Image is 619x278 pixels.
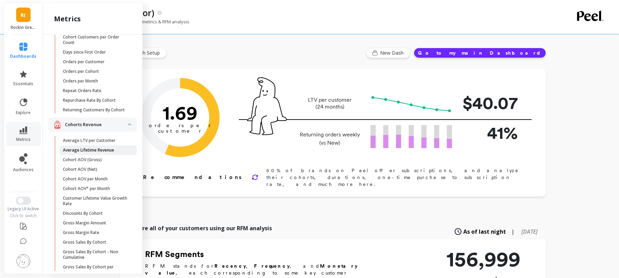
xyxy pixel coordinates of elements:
[16,137,31,142] span: metrics
[13,167,34,173] span: audiences
[247,77,287,135] img: pal seatted on line
[63,167,97,172] p: Cohort AOV (Net)
[464,227,506,236] span: As of last night
[54,120,61,129] img: navigation item icon
[163,101,197,124] text: 1.69
[522,228,538,235] span: [DATE]
[63,88,101,93] p: Repeat Orders Rate
[120,48,167,58] button: Finish Setup
[512,227,515,236] span: |
[63,157,102,163] p: Cohort AOV (Gross)
[63,249,129,260] p: Gross Sales By Cohort - Non Cumulative
[298,97,362,110] p: LTV per customer (24 months)
[267,167,524,188] p: 50% of brands on Peel offer subscriptions, and analyze their cohorts, durations, one-time purchas...
[463,90,518,116] p: $40.07
[16,254,30,268] img: profile picture
[63,196,129,207] p: Customer Lifetime Value Growth Rate
[63,78,98,84] p: Orders per Month
[63,107,125,113] p: Returning Customers By Cohort
[13,81,33,87] span: essentials
[11,25,36,30] p: Rockin Green (Essor)
[3,206,44,212] div: Legacy UI Active
[63,186,110,191] p: Cohort AOV* per Month
[414,48,546,58] button: Go to my main Dashboard
[54,14,81,24] h2: metrics
[63,34,129,45] p: Cohort Customers per Order Count
[63,138,115,143] p: Average LTV per Customer
[63,49,106,55] p: Days since First Order
[63,98,116,103] p: Repurchase Rate By Cohort
[463,120,518,146] p: 41%
[128,224,272,232] p: Explore all of your customers using our RFM analysis
[145,249,379,260] h2: RFM Segments
[366,48,410,58] button: New Dash
[380,49,406,56] span: New Dash
[16,197,31,205] button: Switch to New UI
[16,110,31,115] span: explore
[63,240,106,245] p: Gross Sales By Cohort
[63,69,99,74] p: Orders per Cohort
[63,176,108,182] p: Cohort AOV per Month
[21,11,26,19] span: R(
[63,147,114,153] p: Average Lifetime Revenue
[128,123,131,125] img: down caret icon
[65,121,128,128] p: Cohorts Revenue
[298,131,362,147] p: Returning orders weekly (vs New)
[10,54,37,59] span: dashboards
[215,263,246,269] b: Recency
[254,263,290,269] b: Frequency
[63,264,129,275] p: Gross Sales By Cohort per Customer
[63,230,99,235] p: Gross Margin Rate
[143,173,243,181] p: Recommendations
[63,211,103,216] p: Discounts By Cohort
[133,49,162,56] span: Finish Setup
[63,59,104,65] p: Orders per Customer
[149,122,211,129] tspan: orders per
[447,249,521,269] p: 156,999
[3,213,44,219] div: Click to switch
[158,128,202,134] tspan: customer
[63,220,106,226] p: Gross Margin Amount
